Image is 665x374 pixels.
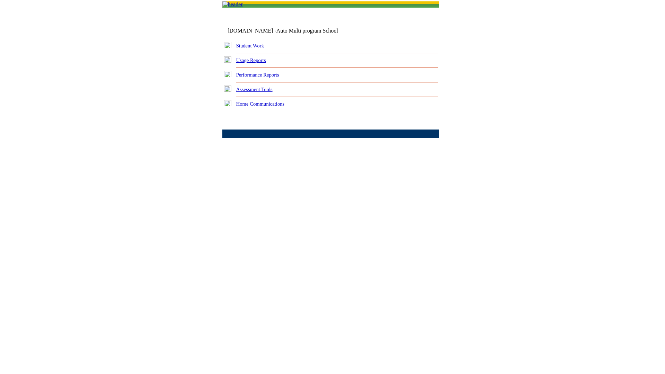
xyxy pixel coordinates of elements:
[224,56,231,63] img: plus.gif
[224,42,231,48] img: plus.gif
[222,1,243,8] img: header
[224,71,231,77] img: plus.gif
[224,100,231,106] img: plus.gif
[276,28,338,34] nobr: Auto Multi program School
[236,43,264,48] a: Student Work
[236,87,273,92] a: Assessment Tools
[236,72,279,78] a: Performance Reports
[236,101,285,107] a: Home Communications
[224,86,231,92] img: plus.gif
[228,28,355,34] td: [DOMAIN_NAME] -
[236,57,266,63] a: Usage Reports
